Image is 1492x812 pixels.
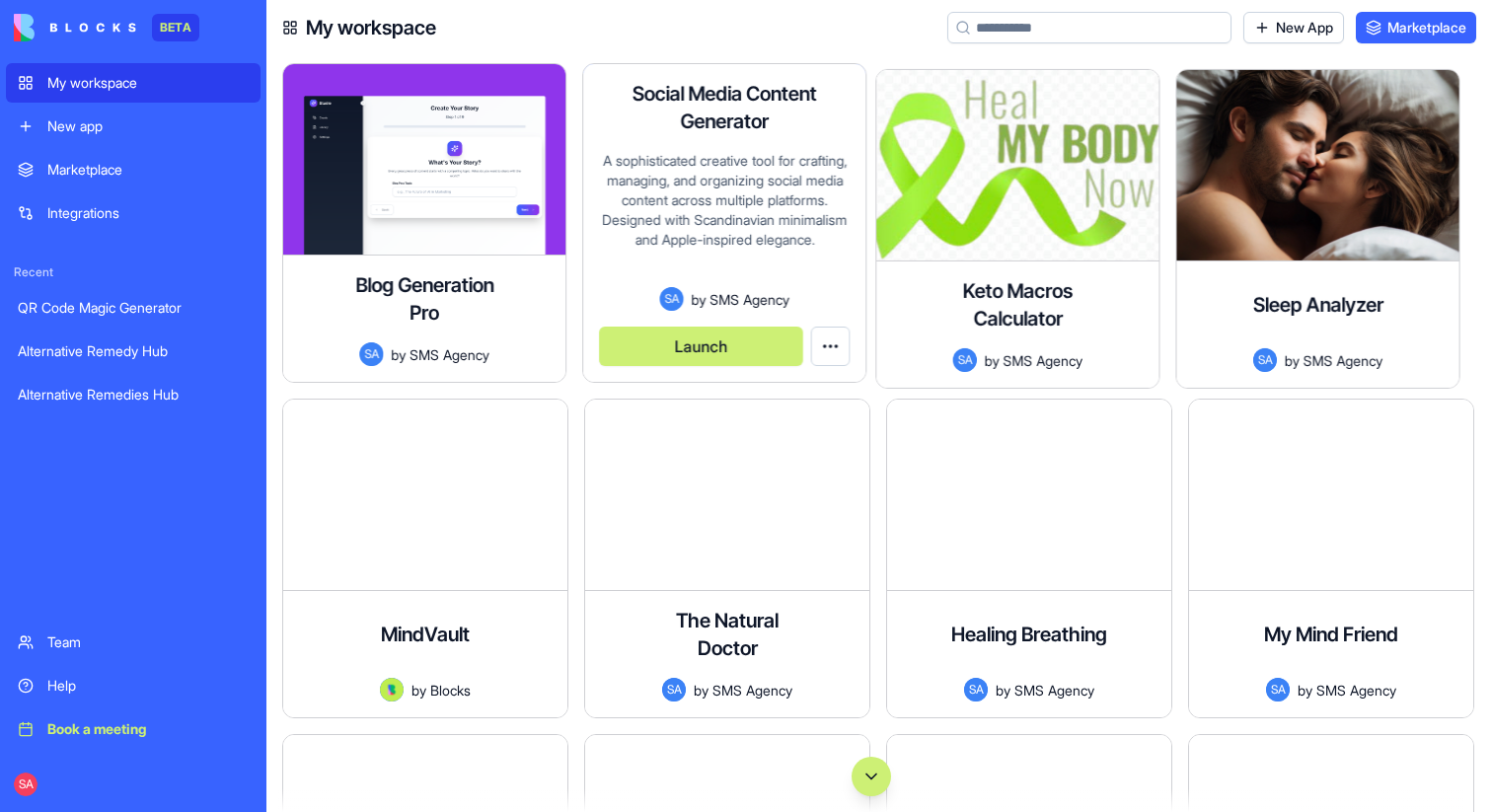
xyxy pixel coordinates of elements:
span: SA [660,287,684,311]
div: Team [47,632,249,652]
a: New app [6,107,261,146]
span: SA [1253,348,1277,372]
div: Book a meeting [47,719,249,739]
div: Help [47,676,249,696]
div: BETA [152,14,199,41]
span: by [411,680,426,701]
span: SMS Agency [712,680,792,701]
h4: MindVault [381,621,470,648]
span: SMS Agency [1304,349,1382,370]
a: The Natural DoctorSAbySMS Agency [584,399,870,718]
h4: My Mind Friend [1264,621,1398,648]
h4: My workspace [306,14,436,41]
a: BETA [14,14,199,41]
img: logo [14,14,136,41]
a: Sleep AnalyzerSAbySMS Agency [1188,63,1474,383]
span: by [985,349,1000,370]
span: SA [964,678,988,701]
span: Blocks [430,680,471,701]
a: Alternative Remedy Hub [6,332,261,371]
a: Alternative Remedies Hub [6,375,261,414]
div: Integrations [47,203,249,223]
h4: Blog Generation Pro [346,271,503,327]
button: Scroll to bottom [852,757,891,796]
span: SMS Agency [1014,680,1094,701]
div: Marketplace [47,160,249,180]
span: by [1285,349,1300,370]
a: Social Media Content GeneratorA sophisticated creative tool for crafting, managing, and organizin... [584,63,870,383]
span: SA [1266,678,1290,701]
a: Book a meeting [6,709,261,749]
div: Alternative Remedies Hub [18,385,249,405]
span: SMS Agency [1316,680,1396,701]
span: Recent [6,264,261,280]
span: SA [662,678,686,701]
span: SA [14,773,37,796]
span: by [996,680,1010,701]
div: A sophisticated creative tool for crafting, managing, and organizing social media content across ... [599,151,850,287]
span: SMS Agency [1003,349,1082,370]
a: Healing BreathingSAbySMS Agency [886,399,1172,718]
h4: Healing Breathing [951,621,1107,648]
span: SA [953,348,977,372]
span: by [391,344,406,365]
button: Launch [599,327,803,366]
a: MindVaultAvatarbyBlocks [282,399,568,718]
span: by [691,289,706,310]
a: QR Code Magic Generator [6,288,261,328]
a: New App [1243,12,1344,43]
img: Avatar [380,678,404,701]
span: SA [359,342,383,366]
h4: The Natural Doctor [648,607,806,662]
span: by [694,680,709,701]
a: Team [6,623,261,662]
div: New app [47,116,249,136]
a: Integrations [6,193,261,233]
a: Help [6,666,261,705]
a: My workspace [6,63,261,103]
div: My workspace [47,73,249,93]
span: SMS Agency [709,289,788,310]
a: Blog Generation ProSAbySMS Agency [282,63,568,383]
a: Keto Macros CalculatorSAbySMS Agency [886,63,1172,383]
div: QR Code Magic Generator [18,298,249,318]
span: SMS Agency [410,344,488,365]
span: by [1298,680,1312,701]
a: Marketplace [6,150,261,189]
h4: Social Media Content Generator [599,80,850,135]
a: Marketplace [1356,12,1476,43]
h4: Sleep Analyzer [1252,291,1382,319]
div: Alternative Remedy Hub [18,341,249,361]
a: My Mind FriendSAbySMS Agency [1188,399,1474,718]
h4: Keto Macros Calculator [939,277,1096,332]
